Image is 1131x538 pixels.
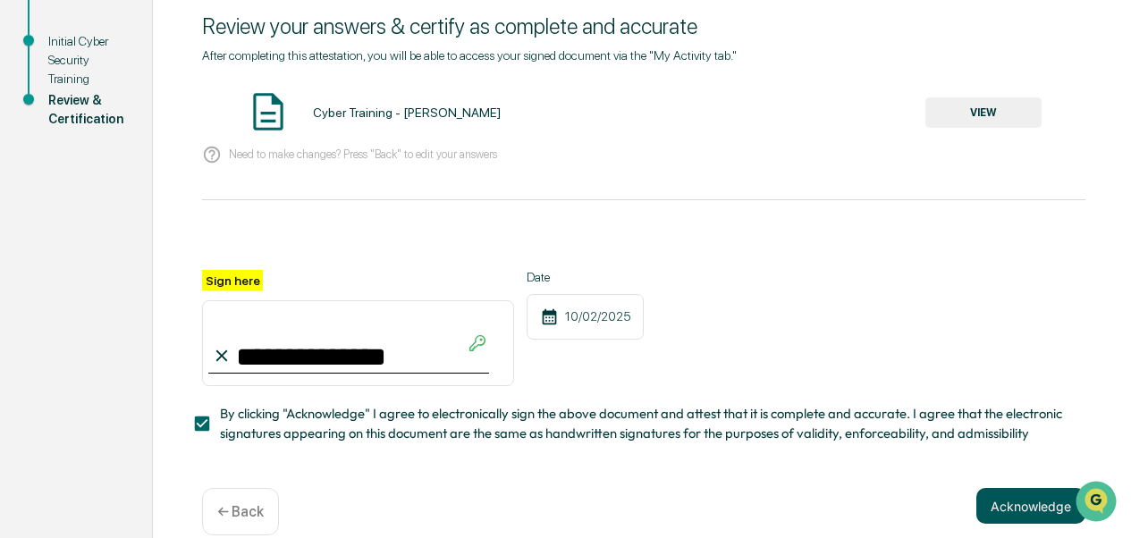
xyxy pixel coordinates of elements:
span: Pylon [178,303,216,316]
div: We're available if you need us! [61,155,226,169]
div: 🔎 [18,261,32,275]
div: Start new chat [61,137,293,155]
span: Data Lookup [36,259,113,277]
span: Preclearance [36,225,115,243]
div: 🗄️ [130,227,144,241]
button: Acknowledge [976,488,1085,524]
p: How can we help? [18,38,325,66]
img: Document Icon [246,89,291,134]
span: After completing this attestation, you will be able to access your signed document via the "My Ac... [202,48,737,63]
p: ← Back [217,503,264,520]
p: Need to make changes? Press "Back" to edit your answers [229,147,497,161]
div: 10/02/2025 [527,294,644,340]
div: Initial Cyber Security Training [48,32,123,88]
a: 🖐️Preclearance [11,218,122,250]
div: 🖐️ [18,227,32,241]
label: Date [527,270,644,284]
img: 1746055101610-c473b297-6a78-478c-a979-82029cc54cd1 [18,137,50,169]
span: By clicking "Acknowledge" I agree to electronically sign the above document and attest that it is... [220,404,1071,444]
label: Sign here [202,270,263,290]
div: Review & Certification [48,91,123,129]
a: Powered byPylon [126,302,216,316]
span: Attestations [148,225,222,243]
a: 🗄️Attestations [122,218,229,250]
button: VIEW [925,97,1042,128]
div: Review your answers & certify as complete and accurate [202,13,1085,39]
a: 🔎Data Lookup [11,252,120,284]
div: Cyber Training - [PERSON_NAME] [313,105,501,120]
iframe: Open customer support [1074,479,1122,527]
button: Start new chat [304,142,325,164]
